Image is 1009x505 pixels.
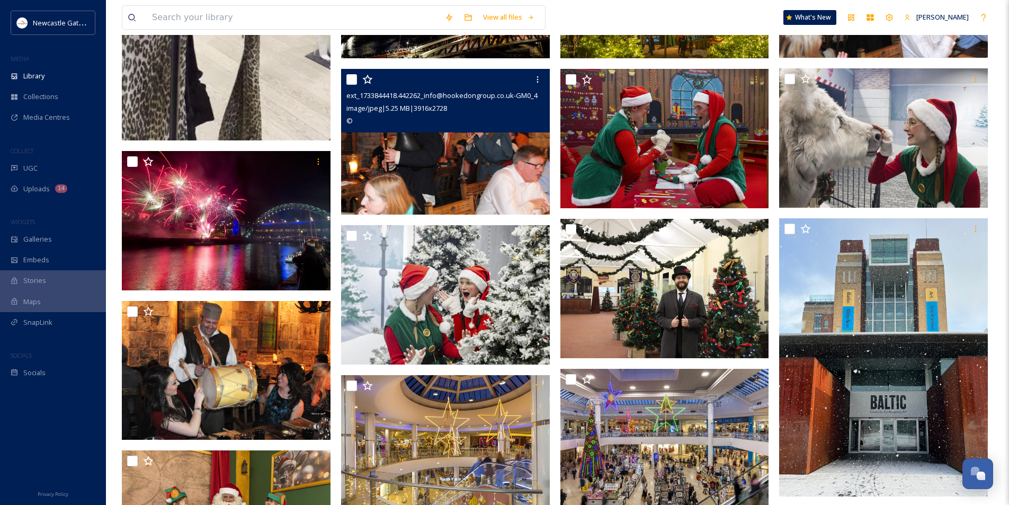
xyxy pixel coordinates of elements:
span: Library [23,71,44,81]
img: ext_1733234362.239248_leah.ridley@savillspm.co.uk-Pic 2.jpg [779,68,988,208]
a: [PERSON_NAME] [899,7,974,28]
img: Christmas Daytimes at Beamish Museum (1).jpg [560,219,769,358]
span: Collections [23,92,58,102]
div: 14 [55,184,67,193]
span: Newcastle Gateshead Initiative [33,17,130,28]
span: COLLECT [11,147,33,155]
span: Embeds [23,255,49,265]
span: ext_1733844418.442262_info@hookedongroup.co.uk-GM0_4803.jpg [346,90,560,100]
span: MEDIA [11,55,29,63]
button: Open Chat [962,458,993,489]
span: Galleries [23,234,52,244]
a: What's New [783,10,836,25]
span: SnapLink [23,317,52,327]
span: UGC [23,163,38,173]
a: View all files [478,7,540,28]
img: ext_1733234362.245824_leah.ridley@savillspm.co.uk-Pic 1.jpg [560,69,769,208]
span: SOCIALS [11,351,32,359]
a: Privacy Policy [38,487,68,500]
span: Maps [23,297,41,307]
img: ext_1733844418.935556_info@hookedongroup.co.uk-GM0_4852.jpg [122,301,331,440]
span: © [346,116,353,126]
img: ext_1733234362.257313_leah.ridley@savillspm.co.uk-Pic 3.jpg [341,225,550,365]
span: WIDGETS [11,218,35,226]
img: ext_1733844418.442262_info@hookedongroup.co.uk-GM0_4803.jpg [341,69,550,215]
span: Media Centres [23,112,70,122]
span: [PERSON_NAME] [916,12,969,22]
span: Stories [23,276,46,286]
span: Uploads [23,184,50,194]
span: Socials [23,368,46,378]
img: ext_1732795167.992541_robyntm@balticmill.com-Photo 15-12-2022, 11 12 32.png [779,218,988,497]
span: image/jpeg | 5.25 MB | 3916 x 2728 [346,103,447,113]
img: NYE Fireworks (1).jpg [122,151,331,290]
span: Privacy Policy [38,491,68,498]
img: DqD9wEUd_400x400.jpg [17,17,28,28]
input: Search your library [147,6,440,29]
